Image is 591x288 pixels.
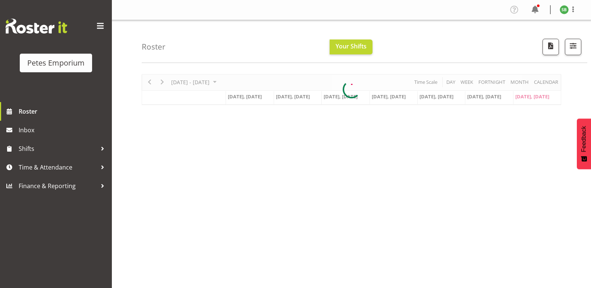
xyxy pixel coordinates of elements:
[577,118,591,169] button: Feedback - Show survey
[543,39,559,55] button: Download a PDF of the roster according to the set date range.
[19,180,97,192] span: Finance & Reporting
[19,143,97,154] span: Shifts
[19,162,97,173] span: Time & Attendance
[560,5,569,14] img: stephanie-burden9828.jpg
[330,39,372,54] button: Your Shifts
[27,57,85,69] div: Petes Emporium
[142,74,561,105] div: Timeline Week of August 17, 2025
[19,106,108,117] span: Roster
[581,126,587,152] span: Feedback
[142,42,166,51] h4: Roster
[336,42,367,50] span: Your Shifts
[6,19,67,34] img: Rosterit website logo
[19,124,108,136] span: Inbox
[565,39,581,55] button: Filter Shifts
